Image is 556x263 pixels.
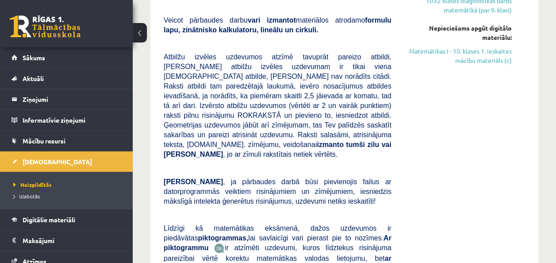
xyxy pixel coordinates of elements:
span: , ja pārbaudes darbā būsi pievienojis failus ar datorprogrammās veiktiem risinājumiem un zīmējumi... [164,178,391,205]
span: Digitālie materiāli [23,216,75,224]
span: [PERSON_NAME] [164,178,223,186]
legend: Maksājumi [23,230,122,251]
a: Izlabotās [13,192,124,200]
b: formulu lapu, zinātnisko kalkulatoru, lineālu un cirkuli. [164,16,391,34]
a: Maksājumi [12,230,122,251]
img: JfuEzvunn4EvwAAAAASUVORK5CYII= [214,243,225,253]
a: Informatīvie ziņojumi [12,110,122,130]
a: Mācību resursi [12,131,122,151]
span: Sākums [23,54,45,62]
span: Mācību resursi [23,137,65,145]
a: Neizpildītās [13,181,124,189]
a: Aktuāli [12,68,122,89]
a: Matemātikas I - 10. klases 1. ieskaites mācību materiāls (c) [405,46,512,65]
b: Ar piktogrammu [164,234,391,251]
a: Sākums [12,47,122,68]
span: Atbilžu izvēles uzdevumos atzīmē tavuprāt pareizo atbildi. [PERSON_NAME] atbilžu izvēles uzdevuma... [164,53,391,158]
b: vari izmantot [248,16,296,24]
span: [DEMOGRAPHIC_DATA] [23,158,92,166]
span: Neizpildītās [13,181,52,188]
a: [DEMOGRAPHIC_DATA] [12,151,122,172]
b: piktogrammas, [198,234,248,242]
span: Veicot pārbaudes darbu materiālos atrodamo [164,16,391,34]
span: Līdzīgi kā matemātikas eksāmenā, dažos uzdevumos ir piedāvātas lai savlaicīgi vari pierast pie to... [164,224,391,251]
b: izmanto [317,141,343,148]
legend: Ziņojumi [23,89,122,109]
div: Nepieciešams apgūt digitālo materiālu: [405,23,512,42]
span: Izlabotās [13,193,40,200]
legend: Informatīvie ziņojumi [23,110,122,130]
a: Rīgas 1. Tālmācības vidusskola [10,15,81,38]
a: Ziņojumi [12,89,122,109]
span: Aktuāli [23,74,44,82]
a: Digitālie materiāli [12,209,122,230]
